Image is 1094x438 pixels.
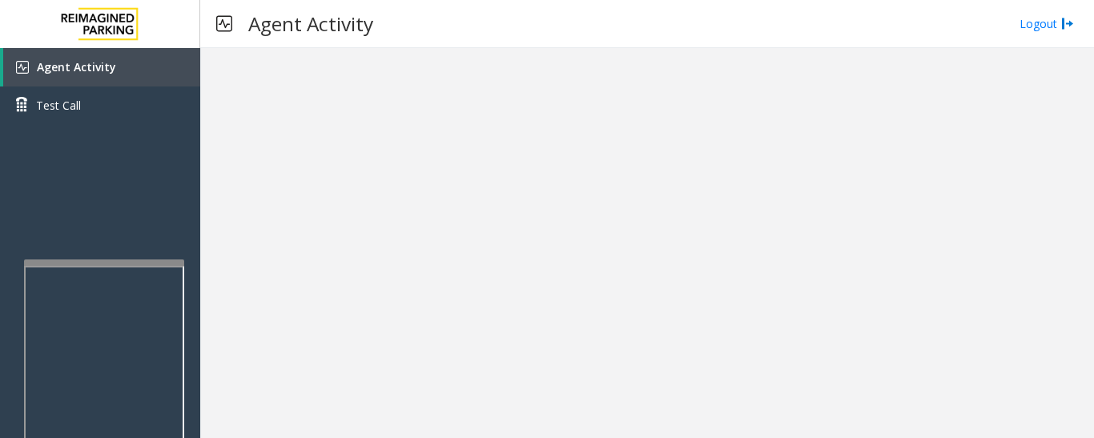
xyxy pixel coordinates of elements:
[36,97,81,114] span: Test Call
[16,61,29,74] img: 'icon'
[37,59,116,74] span: Agent Activity
[240,4,381,43] h3: Agent Activity
[1061,15,1074,32] img: logout
[1020,15,1074,32] a: Logout
[3,48,200,86] a: Agent Activity
[216,4,232,43] img: pageIcon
